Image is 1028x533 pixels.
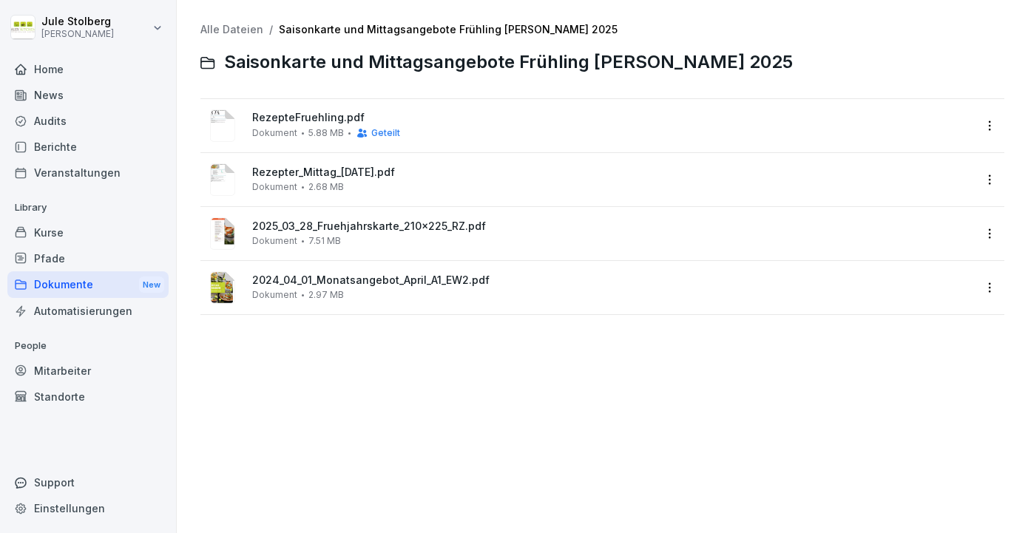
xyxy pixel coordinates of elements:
[252,236,297,246] span: Dokument
[308,290,344,300] span: 2.97 MB
[224,52,793,73] span: Saisonkarte und Mittagsangebote Frühling [PERSON_NAME] 2025
[371,128,400,138] span: Geteilt
[41,16,114,28] p: Jule Stolberg
[7,298,169,324] a: Automatisierungen
[7,334,169,358] p: People
[7,358,169,384] a: Mitarbeiter
[252,128,297,138] span: Dokument
[41,29,114,39] p: [PERSON_NAME]
[7,271,169,299] a: DokumenteNew
[7,271,169,299] div: Dokumente
[7,384,169,410] a: Standorte
[308,128,344,138] span: 5.88 MB
[269,24,273,36] span: /
[7,245,169,271] a: Pfade
[7,82,169,108] a: News
[200,23,263,35] a: Alle Dateien
[139,276,164,293] div: New
[252,166,973,179] span: Rezepter_Mittag_[DATE].pdf
[252,182,297,192] span: Dokument
[7,160,169,186] a: Veranstaltungen
[252,290,297,300] span: Dokument
[7,108,169,134] a: Audits
[7,196,169,220] p: Library
[7,469,169,495] div: Support
[252,274,973,287] span: 2024_04_01_Monatsangebot_April_A1_EW2.pdf
[252,112,973,124] span: RezepteFruehling.pdf
[308,182,344,192] span: 2.68 MB
[7,134,169,160] a: Berichte
[252,220,973,233] span: 2025_03_28_Fruehjahrskarte_210x225_RZ.pdf
[7,56,169,82] a: Home
[7,220,169,245] a: Kurse
[7,495,169,521] a: Einstellungen
[308,236,341,246] span: 7.51 MB
[279,23,618,35] a: Saisonkarte und Mittagsangebote Frühling [PERSON_NAME] 2025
